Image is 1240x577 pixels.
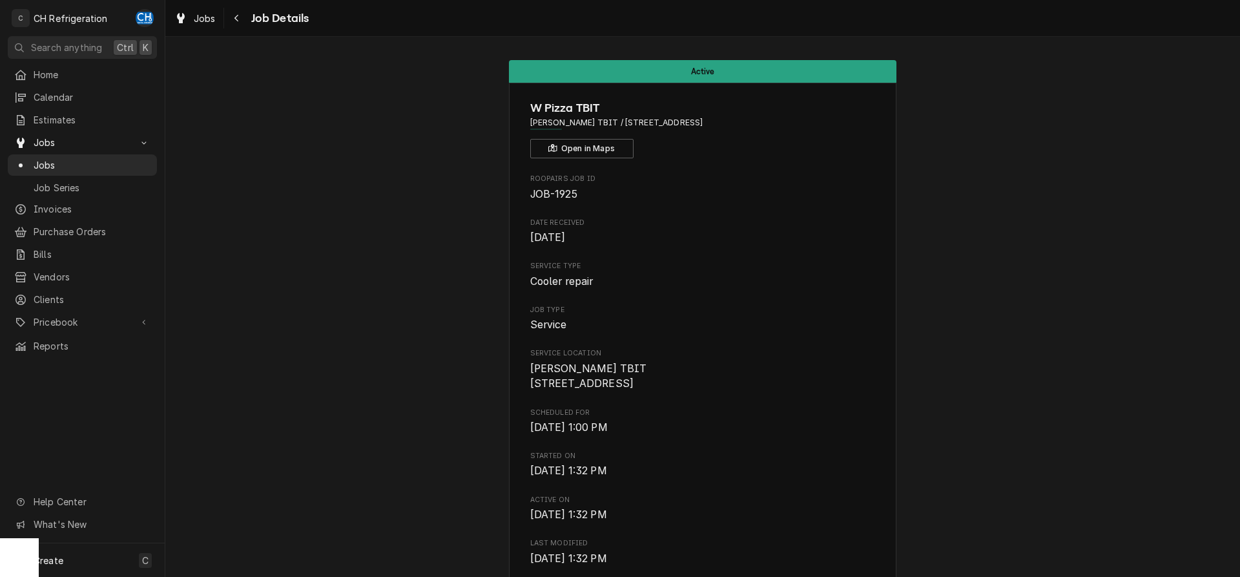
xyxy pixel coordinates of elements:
span: Create [34,555,63,566]
span: Active [691,67,715,76]
span: Job Series [34,181,150,194]
span: What's New [34,518,149,531]
span: Service Location [530,361,876,392]
div: Status [509,60,896,83]
button: Open in Maps [530,139,634,158]
span: Jobs [34,136,131,149]
a: Go to Pricebook [8,311,157,333]
span: [DATE] [530,231,566,244]
a: Estimates [8,109,157,131]
span: Jobs [34,158,150,172]
a: Job Series [8,177,157,198]
span: Reports [34,339,150,353]
span: JOB-1925 [530,188,577,200]
span: Scheduled For [530,420,876,435]
span: Service Type [530,261,876,271]
div: Service Type [530,261,876,289]
div: CH [136,9,154,27]
span: Calendar [34,90,150,104]
div: Service Location [530,348,876,392]
span: [DATE] 1:32 PM [530,552,607,565]
span: Home [34,68,150,81]
span: Job Type [530,317,876,333]
span: Clients [34,293,150,306]
a: Calendar [8,87,157,108]
span: Name [530,100,876,117]
span: Bills [34,247,150,261]
span: Date Received [530,230,876,246]
span: Ctrl [117,41,134,54]
span: K [143,41,149,54]
a: Reports [8,335,157,357]
div: Last Modified [530,538,876,566]
span: Search anything [31,41,102,54]
span: Purchase Orders [34,225,150,238]
span: Roopairs Job ID [530,174,876,184]
span: [PERSON_NAME] TBIT [STREET_ADDRESS] [530,362,647,390]
span: Address [530,117,876,129]
span: [DATE] 1:00 PM [530,421,608,434]
span: [DATE] 1:32 PM [530,509,607,521]
div: Job Type [530,305,876,333]
a: Purchase Orders [8,221,157,242]
a: Go to Jobs [8,132,157,153]
span: Invoices [34,202,150,216]
button: Navigate back [227,8,247,28]
span: Date Received [530,218,876,228]
span: Pricebook [34,315,131,329]
span: Last Modified [530,538,876,549]
span: Job Type [530,305,876,315]
span: Job Details [247,10,309,27]
div: Scheduled For [530,408,876,435]
a: Home [8,64,157,85]
span: Active On [530,507,876,523]
span: Vendors [34,270,150,284]
span: Service Location [530,348,876,359]
span: Active On [530,495,876,505]
span: Jobs [194,12,216,25]
a: Clients [8,289,157,310]
div: Started On [530,451,876,479]
div: Client Information [530,100,876,158]
button: Search anythingCtrlK [8,36,157,59]
span: [DATE] 1:32 PM [530,465,607,477]
span: Cooler repair [530,275,594,288]
div: Chris Hiraga's Avatar [136,9,154,27]
div: C [12,9,30,27]
div: Active On [530,495,876,523]
span: Started On [530,463,876,479]
div: CH Refrigeration [34,12,108,25]
div: Roopairs Job ID [530,174,876,202]
a: Vendors [8,266,157,288]
span: Service Type [530,274,876,289]
div: Date Received [530,218,876,246]
span: Estimates [34,113,150,127]
a: Go to Help Center [8,491,157,512]
span: Started On [530,451,876,461]
span: Service [530,319,567,331]
a: Invoices [8,198,157,220]
a: Jobs [169,8,221,29]
span: Roopairs Job ID [530,187,876,202]
span: C [142,554,149,567]
span: Help Center [34,495,149,509]
a: Bills [8,244,157,265]
a: Go to What's New [8,514,157,535]
a: Jobs [8,154,157,176]
span: Scheduled For [530,408,876,418]
span: Last Modified [530,551,876,567]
